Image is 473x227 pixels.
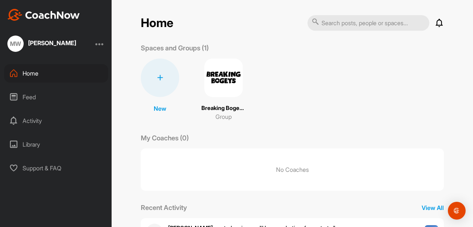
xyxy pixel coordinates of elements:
[201,104,246,113] p: Breaking Bogeys - 4 Week Bootcamp
[141,43,209,53] p: Spaces and Groups (1)
[422,203,444,212] p: View All
[4,111,108,130] div: Activity
[307,15,429,31] input: Search posts, people or spaces...
[141,133,189,143] p: My Coaches (0)
[4,159,108,177] div: Support & FAQ
[7,36,24,52] div: MW
[154,104,166,113] p: New
[4,64,108,83] div: Home
[4,135,108,154] div: Library
[141,203,187,213] p: Recent Activity
[28,40,76,46] div: [PERSON_NAME]
[201,59,246,121] a: Breaking Bogeys - 4 Week BootcampGroup
[7,9,80,21] img: CoachNow
[141,16,173,30] h2: Home
[204,59,243,97] img: square_ce1a007de763869de8191f3e9de7f861.png
[4,88,108,106] div: Feed
[215,112,232,121] p: Group
[141,148,444,191] p: No Coaches
[448,202,466,220] div: Open Intercom Messenger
